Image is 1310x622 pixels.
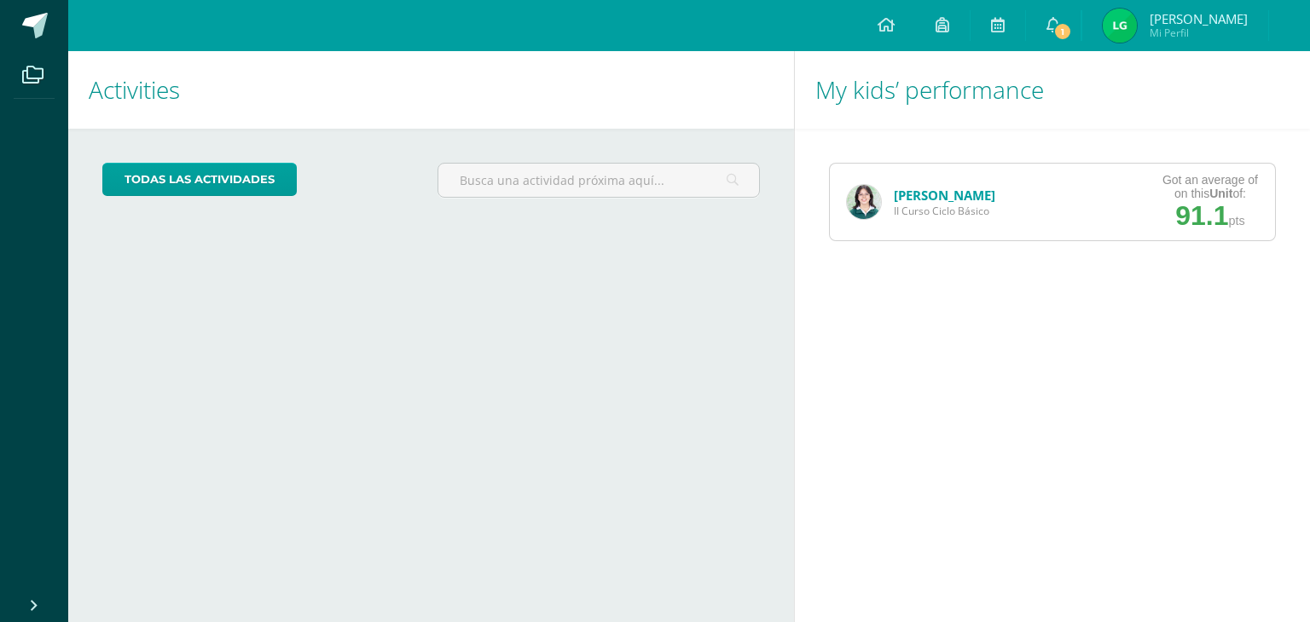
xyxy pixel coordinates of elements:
[1228,214,1244,227] span: pts
[894,187,995,204] a: [PERSON_NAME]
[815,51,1290,129] h1: My kids’ performance
[1150,10,1248,27] span: [PERSON_NAME]
[1175,200,1228,231] span: 91.1
[438,164,758,197] input: Busca una actividad próxima aquí...
[847,185,881,219] img: d6cf4da24c1e2c47ac3ec1a96514ea84.png
[894,204,995,218] span: II Curso Ciclo Básico
[89,51,774,129] h1: Activities
[1209,187,1232,200] strong: Unit
[1162,173,1258,200] div: Got an average of on this of:
[1053,22,1072,41] span: 1
[102,163,297,196] a: todas las Actividades
[1103,9,1137,43] img: 30f3d87f9934a48f68ba91f034c32408.png
[1150,26,1248,40] span: Mi Perfil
